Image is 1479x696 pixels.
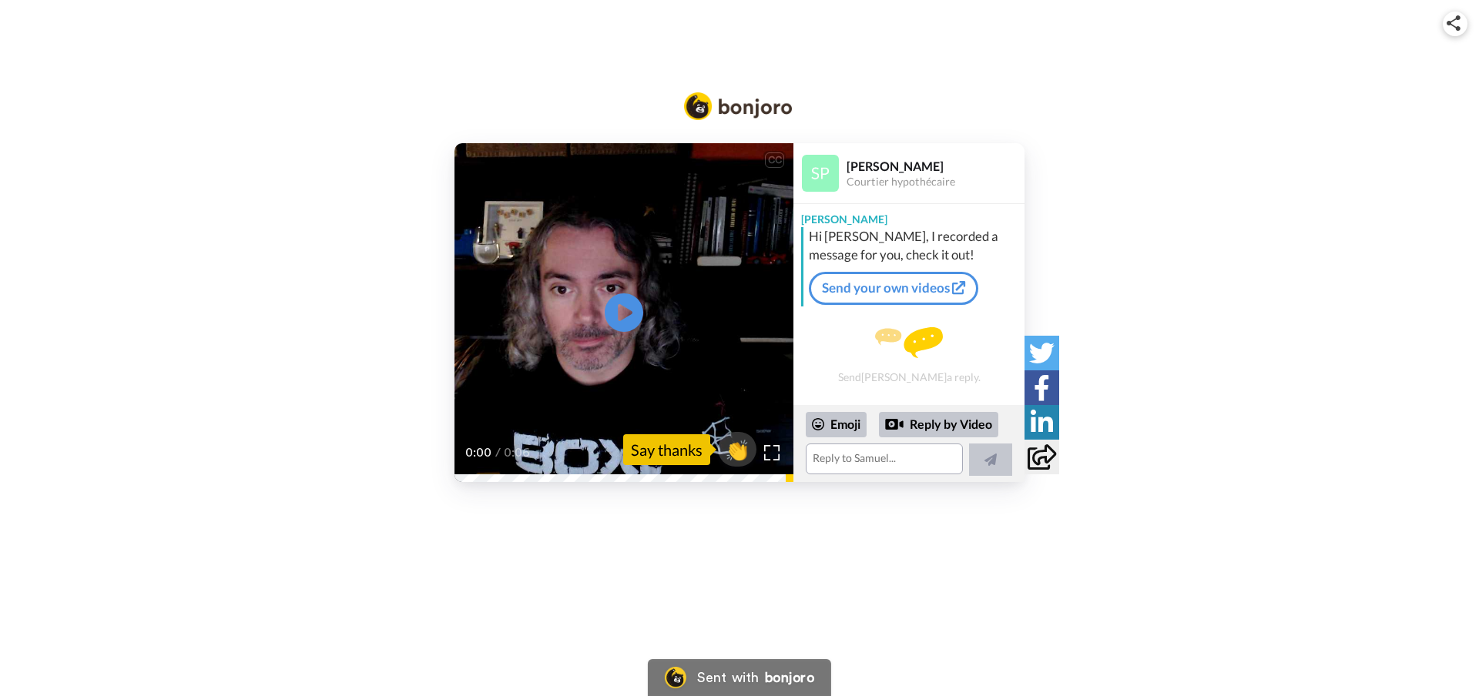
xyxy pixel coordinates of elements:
div: Emoji [806,412,867,437]
span: / [495,443,501,462]
div: Say thanks [623,434,710,465]
button: 👏 [718,432,756,467]
div: Courtier hypothécaire [847,176,1024,189]
img: Bonjoro Logo [684,92,792,120]
div: Reply by Video [885,415,904,433]
img: message.svg [875,327,943,358]
span: 0:06 [504,443,531,462]
div: Send [PERSON_NAME] a reply. [793,313,1025,398]
div: CC [765,152,784,168]
a: Send your own videos [809,272,978,304]
span: 0:00 [465,443,492,462]
div: Reply by Video [879,412,998,438]
span: 👏 [718,437,756,462]
img: ic_share.svg [1447,15,1461,31]
img: Profile Image [802,155,839,192]
img: Full screen [764,445,780,460]
div: [PERSON_NAME] [793,204,1025,227]
div: [PERSON_NAME] [847,159,1024,173]
div: Hi [PERSON_NAME], I recorded a message for you, check it out! [809,227,1021,264]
